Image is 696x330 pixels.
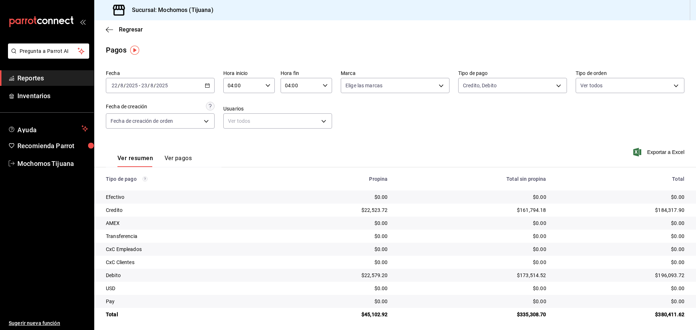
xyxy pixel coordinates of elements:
input: -- [120,83,124,88]
div: Total [558,176,684,182]
button: Pregunta a Parrot AI [8,43,89,59]
div: $0.00 [558,259,684,266]
button: Exportar a Excel [635,148,684,156]
label: Tipo de pago [458,71,567,76]
div: Efectivo [106,193,271,201]
div: $0.00 [399,193,546,201]
span: Mochomos Tijuana [17,159,88,168]
div: navigation tabs [117,155,192,167]
div: $0.00 [282,233,388,240]
label: Fecha [106,71,215,76]
input: -- [141,83,148,88]
div: $161,794.18 [399,206,546,214]
div: $0.00 [282,193,388,201]
h3: Sucursal: Mochomos (Tijuana) [126,6,214,14]
span: / [148,83,150,88]
img: Tooltip marker [130,46,139,55]
input: ---- [156,83,168,88]
div: $0.00 [558,233,684,240]
a: Pregunta a Parrot AI [5,53,89,60]
span: - [139,83,140,88]
span: Elige las marcas [345,82,382,89]
div: CxC Clientes [106,259,271,266]
div: $0.00 [558,193,684,201]
div: $0.00 [282,259,388,266]
div: Propina [282,176,388,182]
span: Fecha de creación de orden [111,117,173,125]
span: Inventarios [17,91,88,101]
div: Pagos [106,45,127,55]
div: $22,579.20 [282,272,388,279]
div: Debito [106,272,271,279]
div: $0.00 [399,298,546,305]
span: Pregunta a Parrot AI [20,47,78,55]
div: $45,102.92 [282,311,388,318]
div: $0.00 [399,220,546,227]
input: -- [111,83,118,88]
div: AMEX [106,220,271,227]
span: Recomienda Parrot [17,141,88,151]
div: Pay [106,298,271,305]
button: open_drawer_menu [80,19,86,25]
input: ---- [126,83,138,88]
label: Marca [341,71,449,76]
span: / [154,83,156,88]
div: $0.00 [558,285,684,292]
span: Sugerir nueva función [9,319,88,327]
div: $335,308.70 [399,311,546,318]
div: $0.00 [282,246,388,253]
div: $184,317.90 [558,206,684,214]
div: Credito [106,206,271,214]
div: Total [106,311,271,318]
div: Ver todos [223,113,332,129]
input: -- [150,83,154,88]
div: $22,523.72 [282,206,388,214]
div: $0.00 [399,233,546,240]
svg: Los pagos realizados con Pay y otras terminales son montos brutos. [142,176,148,181]
div: $196,093.72 [558,272,684,279]
span: Regresar [119,26,143,33]
div: $0.00 [558,220,684,227]
div: $0.00 [282,220,388,227]
label: Tipo de orden [576,71,684,76]
div: $0.00 [399,246,546,253]
button: Ver resumen [117,155,153,167]
div: $173,514.52 [399,272,546,279]
span: Reportes [17,73,88,83]
div: CxC Empleados [106,246,271,253]
div: $0.00 [399,285,546,292]
span: / [124,83,126,88]
div: Transferencia [106,233,271,240]
span: Ayuda [17,124,79,133]
div: $380,411.62 [558,311,684,318]
label: Hora fin [281,71,332,76]
label: Usuarios [223,106,332,111]
div: Fecha de creación [106,103,147,110]
div: Tipo de pago [106,176,271,182]
div: Total sin propina [399,176,546,182]
div: $0.00 [399,259,546,266]
label: Hora inicio [223,71,275,76]
span: Credito, Debito [463,82,497,89]
button: Regresar [106,26,143,33]
div: $0.00 [558,246,684,253]
div: USD [106,285,271,292]
span: / [118,83,120,88]
button: Ver pagos [165,155,192,167]
div: $0.00 [558,298,684,305]
div: $0.00 [282,285,388,292]
div: $0.00 [282,298,388,305]
span: Ver todos [580,82,602,89]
